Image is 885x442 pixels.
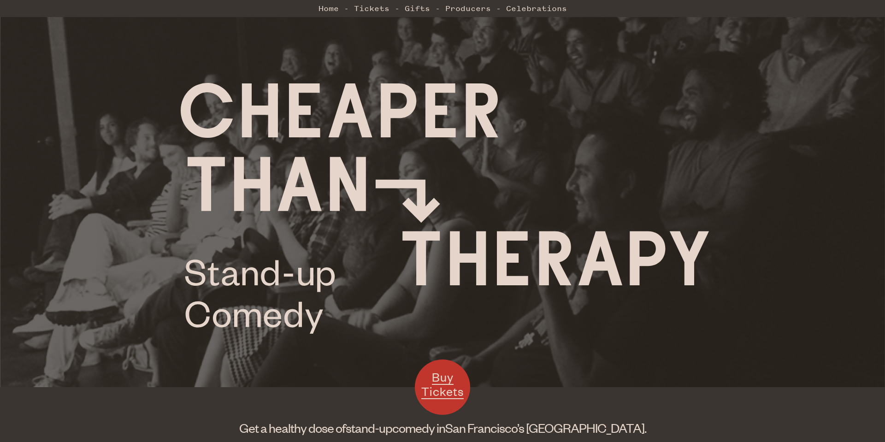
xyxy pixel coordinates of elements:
a: Buy Tickets [415,359,470,415]
span: Buy Tickets [421,369,464,399]
span: stand-up [346,420,392,436]
span: San Francisco’s [445,420,524,436]
h1: Get a healthy dose of comedy in [221,419,664,436]
img: Cheaper Than Therapy logo [181,83,709,334]
span: [GEOGRAPHIC_DATA]. [526,420,646,436]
